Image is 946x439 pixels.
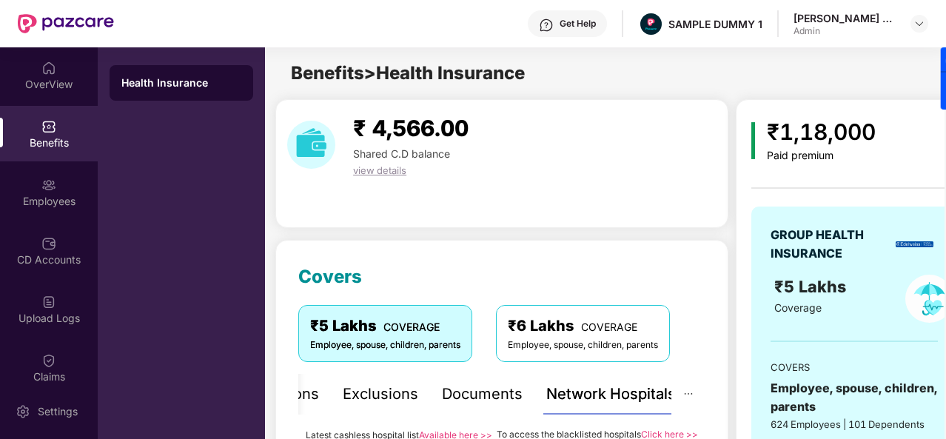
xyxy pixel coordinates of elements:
div: Paid premium [767,150,876,162]
div: ₹6 Lakhs [508,315,658,338]
img: svg+xml;base64,PHN2ZyBpZD0iQ2xhaW0iIHhtbG5zPSJodHRwOi8vd3d3LnczLm9yZy8yMDAwL3N2ZyIgd2lkdGg9IjIwIi... [41,353,56,368]
span: ₹5 Lakhs [774,277,851,296]
img: svg+xml;base64,PHN2ZyBpZD0iSG9tZSIgeG1sbnM9Imh0dHA6Ly93d3cudzMub3JnLzIwMDAvc3ZnIiB3aWR0aD0iMjAiIG... [41,61,56,76]
div: GROUP HEALTH INSURANCE [771,226,890,263]
span: Shared C.D balance [353,147,450,160]
div: Get Help [560,18,596,30]
span: ellipsis [683,389,694,399]
span: COVERAGE [581,321,637,333]
span: ₹ 4,566.00 [353,115,469,141]
button: ellipsis [671,374,705,415]
div: [PERSON_NAME] K S [794,11,897,25]
img: icon [751,122,755,159]
div: Documents [442,383,523,406]
span: Benefits > Health Insurance [291,62,525,84]
span: view details [353,164,406,176]
img: svg+xml;base64,PHN2ZyBpZD0iQ0RfQWNjb3VudHMiIGRhdGEtbmFtZT0iQ0QgQWNjb3VudHMiIHhtbG5zPSJodHRwOi8vd3... [41,236,56,251]
span: COVERAGE [383,321,440,333]
div: Health Insurance [121,76,241,90]
img: Pazcare_Alternative_logo-01-01.png [640,13,662,35]
div: Employee, spouse, children, parents [508,338,658,352]
div: COVERS [771,360,938,375]
img: svg+xml;base64,PHN2ZyBpZD0iVXBsb2FkX0xvZ3MiIGRhdGEtbmFtZT0iVXBsb2FkIExvZ3MiIHhtbG5zPSJodHRwOi8vd3... [41,295,56,309]
div: ₹5 Lakhs [310,315,460,338]
img: insurerLogo [896,241,933,247]
span: Coverage [774,301,822,314]
img: svg+xml;base64,PHN2ZyBpZD0iRW1wbG95ZWVzIiB4bWxucz0iaHR0cDovL3d3dy53My5vcmcvMjAwMC9zdmciIHdpZHRoPS... [41,178,56,192]
div: Network Hospitals [546,383,676,406]
span: Covers [298,266,362,287]
div: 624 Employees | 101 Dependents [771,417,938,432]
div: Settings [33,404,82,419]
div: Employee, spouse, children, parents [771,379,938,416]
div: ₹1,18,000 [767,115,876,150]
div: Exclusions [343,383,418,406]
img: svg+xml;base64,PHN2ZyBpZD0iRHJvcGRvd24tMzJ4MzIiIHhtbG5zPSJodHRwOi8vd3d3LnczLm9yZy8yMDAwL3N2ZyIgd2... [913,18,925,30]
div: Admin [794,25,897,37]
div: SAMPLE DUMMY 1 [668,17,762,31]
img: download [287,121,335,169]
div: Employee, spouse, children, parents [310,338,460,352]
img: svg+xml;base64,PHN2ZyBpZD0iU2V0dGluZy0yMHgyMCIgeG1sbnM9Imh0dHA6Ly93d3cudzMub3JnLzIwMDAvc3ZnIiB3aW... [16,404,30,419]
img: New Pazcare Logo [18,14,114,33]
img: svg+xml;base64,PHN2ZyBpZD0iSGVscC0zMngzMiIgeG1sbnM9Imh0dHA6Ly93d3cudzMub3JnLzIwMDAvc3ZnIiB3aWR0aD... [539,18,554,33]
img: svg+xml;base64,PHN2ZyBpZD0iQmVuZWZpdHMiIHhtbG5zPSJodHRwOi8vd3d3LnczLm9yZy8yMDAwL3N2ZyIgd2lkdGg9Ij... [41,119,56,134]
